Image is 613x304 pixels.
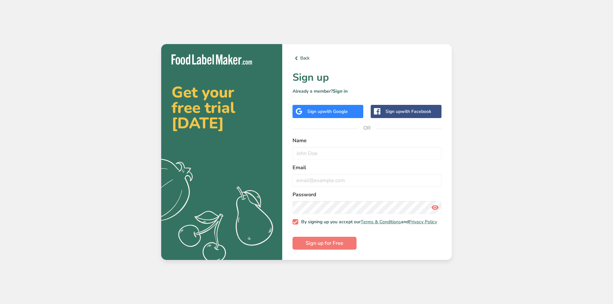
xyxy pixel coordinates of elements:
[298,219,437,225] span: By signing up you accept our and
[293,147,441,160] input: John Doe
[172,85,272,131] h2: Get your free trial [DATE]
[293,137,441,144] label: Name
[293,54,441,62] a: Back
[293,237,357,250] button: Sign up for Free
[361,219,401,225] a: Terms & Conditions
[385,108,431,115] div: Sign up
[307,108,348,115] div: Sign up
[401,108,431,115] span: with Facebook
[306,239,343,247] span: Sign up for Free
[409,219,437,225] a: Privacy Policy
[293,164,441,171] label: Email
[293,88,441,95] p: Already a member?
[293,70,441,85] h1: Sign up
[323,108,348,115] span: with Google
[293,191,441,198] label: Password
[172,54,252,65] img: Food Label Maker
[358,118,377,138] span: OR
[293,174,441,187] input: email@example.com
[333,88,348,94] a: Sign in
